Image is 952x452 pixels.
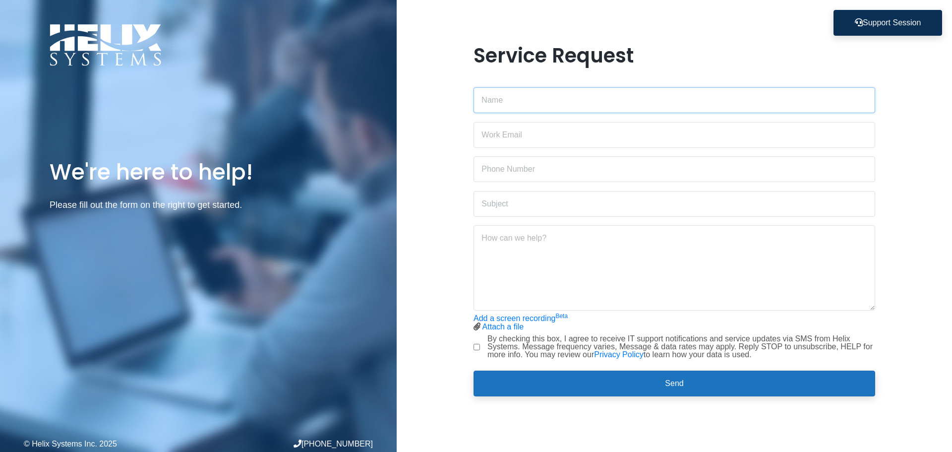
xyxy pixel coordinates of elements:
button: Support Session [833,10,942,36]
input: Work Email [474,122,875,148]
p: Please fill out the form on the right to get started. [50,198,347,212]
input: Subject [474,191,875,217]
input: Phone Number [474,156,875,182]
a: Privacy Policy [594,350,644,359]
a: Attach a file [482,323,524,331]
div: © Helix Systems Inc. 2025 [24,440,198,448]
img: Logo [50,24,162,66]
a: Add a screen recordingBeta [474,314,568,323]
h1: Service Request [474,44,875,67]
div: [PHONE_NUMBER] [198,440,373,448]
input: Name [474,87,875,113]
sup: Beta [555,313,568,320]
button: Send [474,371,875,396]
h1: We're here to help! [50,158,347,186]
label: By checking this box, I agree to receive IT support notifications and service updates via SMS fro... [487,335,875,359]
